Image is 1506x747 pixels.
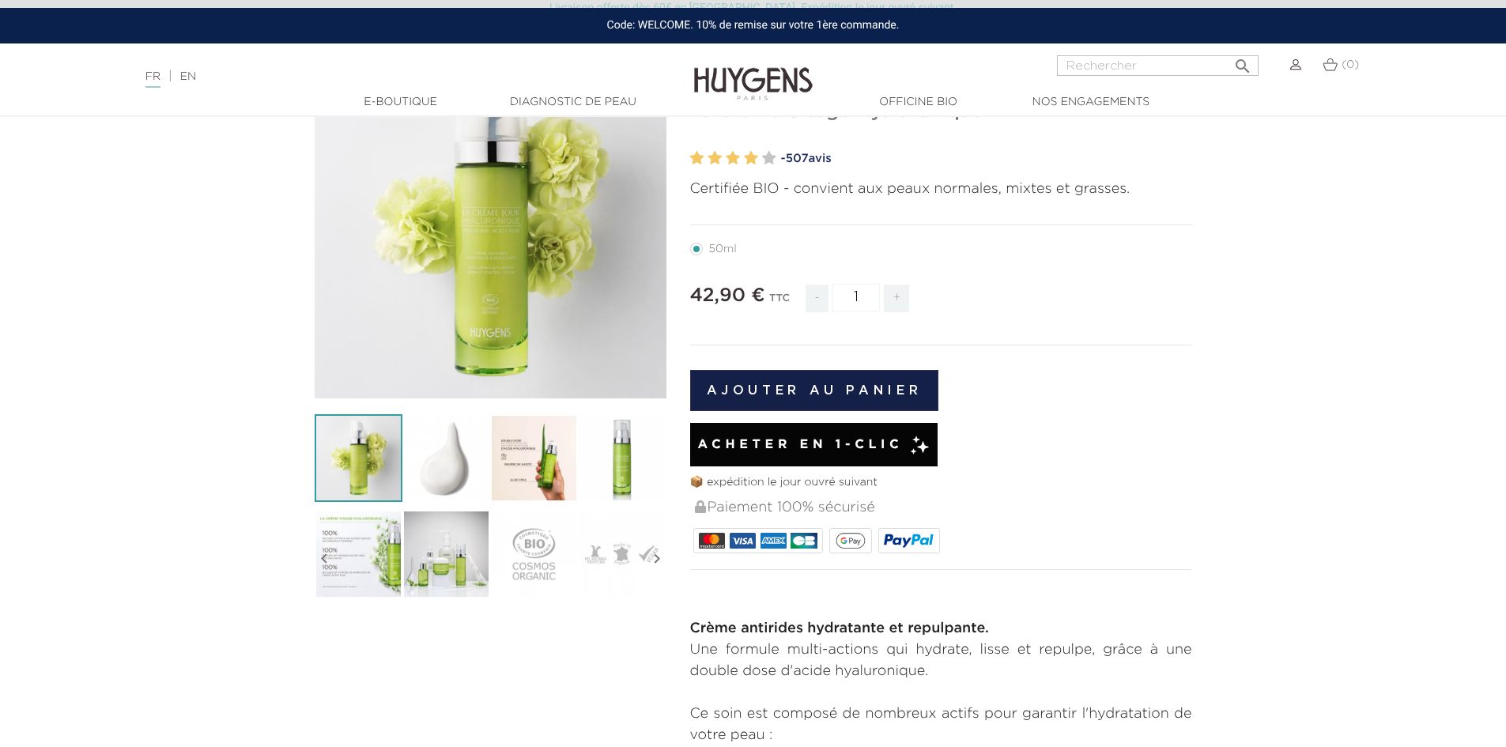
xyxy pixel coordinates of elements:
[726,147,740,170] label: 3
[761,533,787,549] img: AMEX
[708,147,722,170] label: 2
[840,94,998,111] a: Officine Bio
[322,94,480,111] a: E-Boutique
[690,243,756,255] label: 50ml
[693,491,1192,525] div: Paiement 100% sécurisé
[647,519,666,598] i: 
[138,67,616,86] div: |
[1012,94,1170,111] a: Nos engagements
[145,71,160,88] a: FR
[690,286,765,305] span: 42,90 €
[806,285,828,312] span: -
[836,533,866,549] img: google_pay
[884,285,909,312] span: +
[690,370,939,411] button: Ajouter au panier
[744,147,758,170] label: 4
[695,500,706,513] img: Paiement 100% sécurisé
[769,281,790,324] div: TTC
[781,147,1192,171] a: -507avis
[1229,51,1257,72] button: 
[694,42,813,103] img: Huygens
[1057,55,1259,76] input: Rechercher
[786,153,809,164] span: 507
[690,147,704,170] label: 1
[791,533,817,549] img: CB_NATIONALE
[494,94,652,111] a: Diagnostic de peau
[730,533,756,549] img: VISA
[762,147,776,170] label: 5
[1233,52,1252,71] i: 
[699,533,725,549] img: MASTERCARD
[690,179,1192,200] p: Certifiée BIO - convient aux peaux normales, mixtes et grasses.
[832,284,880,311] input: Quantité
[690,621,989,636] strong: Crème antirides hydratante et repulpante.
[315,519,334,598] i: 
[180,71,196,82] a: EN
[315,414,402,502] img: La Crème Visage Hyaluronique
[690,474,1192,491] p: 📦 expédition le jour ouvré suivant
[1342,59,1359,70] span: (0)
